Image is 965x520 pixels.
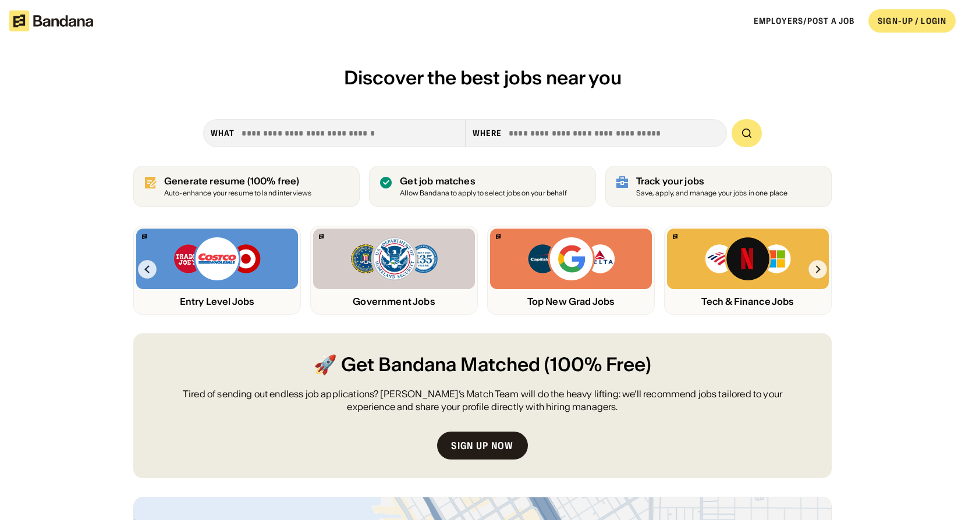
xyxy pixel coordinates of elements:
a: Track your jobs Save, apply, and manage your jobs in one place [605,166,832,207]
span: 🚀 Get Bandana Matched [314,352,540,378]
div: Sign up now [451,441,513,450]
span: (100% free) [247,175,300,187]
div: SIGN-UP / LOGIN [878,16,946,26]
img: Bandana logo [142,234,147,239]
span: (100% Free) [544,352,651,378]
div: Allow Bandana to apply to select jobs on your behalf [400,190,567,197]
a: Get job matches Allow Bandana to apply to select jobs on your behalf [369,166,595,207]
img: Bandana logotype [9,10,93,31]
div: Where [473,128,502,138]
div: Top New Grad Jobs [490,296,652,307]
div: Tired of sending out endless job applications? [PERSON_NAME]’s Match Team will do the heavy lifti... [161,387,804,414]
div: Tech & Finance Jobs [667,296,829,307]
div: what [211,128,235,138]
img: Capital One, Google, Delta logos [527,236,615,282]
a: Generate resume (100% free)Auto-enhance your resume to land interviews [133,166,360,207]
div: Entry Level Jobs [136,296,298,307]
img: Right Arrow [808,260,827,279]
img: Trader Joe’s, Costco, Target logos [173,236,261,282]
a: Bandana logoFBI, DHS, MWRD logosGovernment Jobs [310,226,478,315]
a: Bandana logoBank of America, Netflix, Microsoft logosTech & Finance Jobs [664,226,832,315]
div: Government Jobs [313,296,475,307]
a: Sign up now [437,432,527,460]
img: Bank of America, Netflix, Microsoft logos [704,236,792,282]
img: Bandana logo [319,234,324,239]
img: Bandana logo [496,234,501,239]
a: Bandana logoTrader Joe’s, Costco, Target logosEntry Level Jobs [133,226,301,315]
div: Auto-enhance your resume to land interviews [164,190,311,197]
div: Generate resume [164,176,311,187]
a: Employers/Post a job [754,16,854,26]
div: Track your jobs [636,176,788,187]
a: Bandana logoCapital One, Google, Delta logosTop New Grad Jobs [487,226,655,315]
img: Left Arrow [138,260,157,279]
img: FBI, DHS, MWRD logos [350,236,438,282]
div: Get job matches [400,176,567,187]
img: Bandana logo [673,234,677,239]
div: Save, apply, and manage your jobs in one place [636,190,788,197]
span: Discover the best jobs near you [344,66,622,90]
